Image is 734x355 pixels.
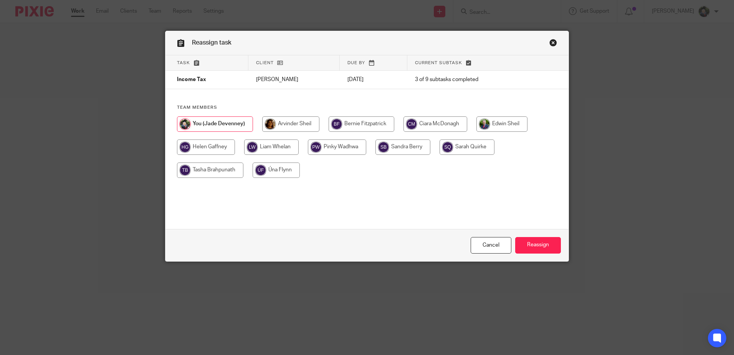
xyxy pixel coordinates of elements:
h4: Team members [177,105,557,111]
span: Current subtask [415,61,462,65]
td: 3 of 9 subtasks completed [407,71,532,89]
a: Close this dialog window [471,237,511,254]
p: [PERSON_NAME] [256,76,332,83]
input: Reassign [515,237,561,254]
p: [DATE] [347,76,400,83]
span: Reassign task [192,40,231,46]
a: Close this dialog window [549,39,557,49]
span: Client [256,61,274,65]
span: Income Tax [177,77,206,83]
span: Due by [347,61,365,65]
span: Task [177,61,190,65]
